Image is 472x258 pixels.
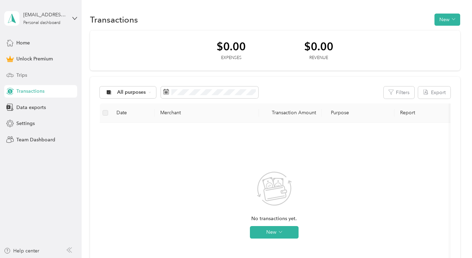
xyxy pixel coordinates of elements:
[111,103,155,123] th: Date
[16,39,30,47] span: Home
[16,120,35,127] span: Settings
[394,103,464,123] th: Report
[117,90,146,95] span: All purposes
[16,88,44,95] span: Transactions
[259,103,322,123] th: Transaction Amount
[250,226,299,239] button: New
[434,14,460,26] button: New
[304,55,333,61] div: Revenue
[16,72,27,79] span: Trips
[418,86,450,99] button: Export
[16,136,55,143] span: Team Dashboard
[23,21,60,25] div: Personal dashboard
[217,55,246,61] div: Expenses
[327,110,349,116] span: Purpose
[433,219,472,258] iframe: Everlance-gr Chat Button Frame
[16,55,53,63] span: Unlock Premium
[155,103,259,123] th: Merchant
[16,104,46,111] span: Data exports
[90,16,138,23] h1: Transactions
[304,40,333,52] div: $0.00
[4,247,39,255] button: Help center
[251,215,297,223] span: No transactions yet.
[217,40,246,52] div: $0.00
[384,86,414,99] button: Filters
[23,11,67,18] div: [EMAIL_ADDRESS][DOMAIN_NAME]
